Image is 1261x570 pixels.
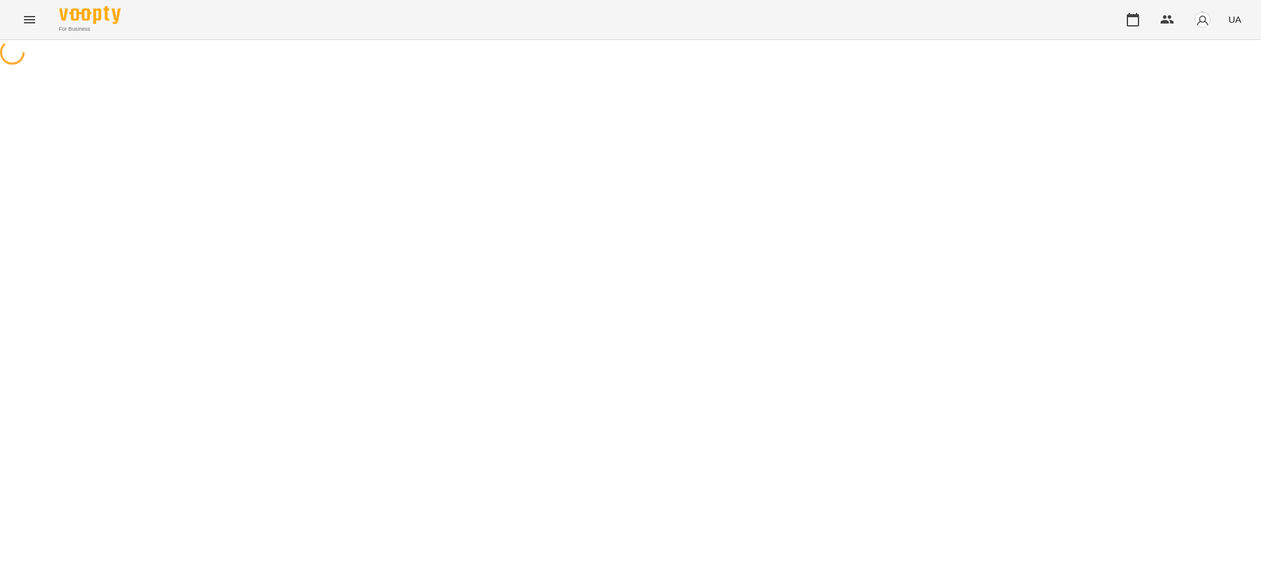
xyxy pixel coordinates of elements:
img: avatar_s.png [1194,11,1211,28]
button: Menu [15,5,44,34]
span: UA [1228,13,1241,26]
button: UA [1223,8,1246,31]
img: Voopty Logo [59,6,121,24]
span: For Business [59,25,121,33]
